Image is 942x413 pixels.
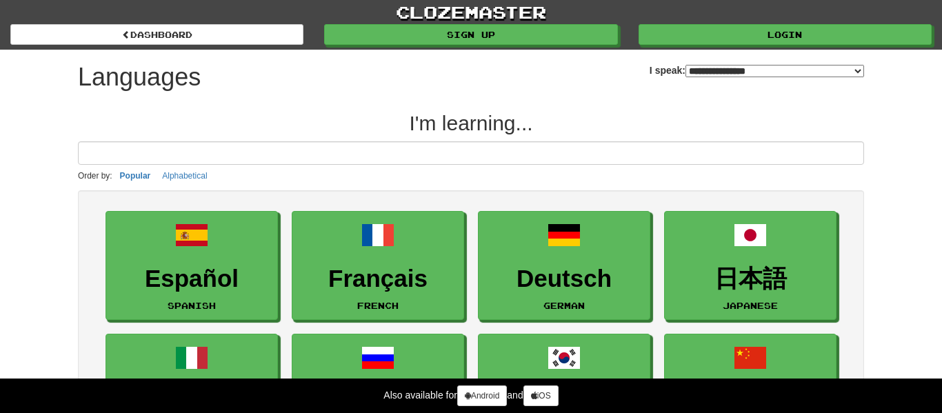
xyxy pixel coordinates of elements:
[78,63,201,91] h1: Languages
[639,24,932,45] a: Login
[650,63,864,77] label: I speak:
[78,112,864,134] h2: I'm learning...
[113,265,270,292] h3: Español
[10,24,303,45] a: dashboard
[357,301,399,310] small: French
[324,24,617,45] a: Sign up
[292,211,464,321] a: FrançaisFrench
[723,301,778,310] small: Japanese
[685,65,864,77] select: I speak:
[478,211,650,321] a: DeutschGerman
[543,301,585,310] small: German
[485,265,643,292] h3: Deutsch
[116,168,155,183] button: Popular
[664,211,836,321] a: 日本語Japanese
[523,385,559,406] a: iOS
[457,385,507,406] a: Android
[106,211,278,321] a: EspañolSpanish
[299,265,457,292] h3: Français
[158,168,211,183] button: Alphabetical
[672,265,829,292] h3: 日本語
[78,171,112,181] small: Order by:
[168,301,216,310] small: Spanish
